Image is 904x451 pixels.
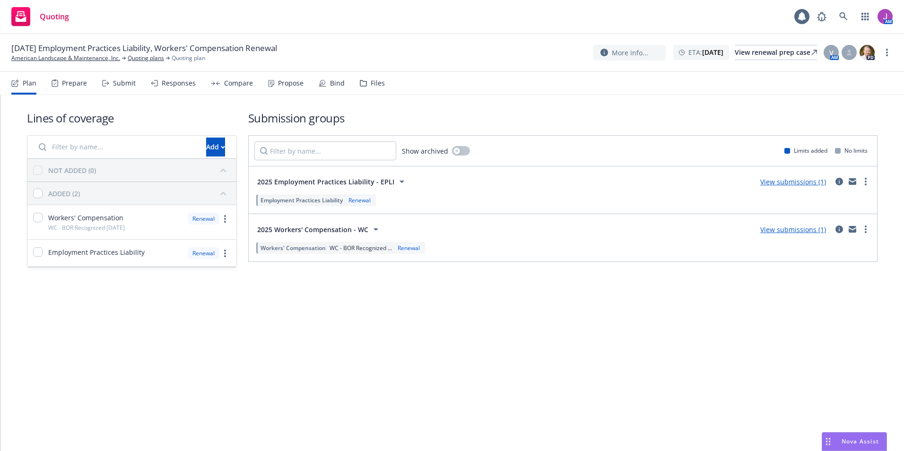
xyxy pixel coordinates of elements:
h1: Submission groups [248,110,878,126]
a: View submissions (1) [760,225,826,234]
span: Quoting [40,13,69,20]
div: Plan [23,79,36,87]
img: photo [878,9,893,24]
span: V [829,48,834,58]
h1: Lines of coverage [27,110,237,126]
div: Submit [113,79,136,87]
span: [DATE] Employment Practices Liability, Workers' Compensation Renewal [11,43,277,54]
span: Nova Assist [842,437,879,445]
span: WC - BOR Recognized ... [330,244,392,252]
a: more [219,213,231,225]
span: Workers' Compensation [48,213,123,223]
a: Quoting plans [128,54,164,62]
img: photo [860,45,875,60]
span: WC - BOR Recognized [DATE] [48,224,125,232]
button: Nova Assist [822,432,887,451]
button: 2025 Workers' Compensation - WC [254,220,384,239]
a: more [219,248,231,259]
div: Propose [278,79,304,87]
span: More info... [612,48,648,58]
span: Quoting plan [172,54,205,62]
button: 2025 Employment Practices Liability - EPLI [254,172,410,191]
a: mail [847,176,858,187]
span: ETA : [688,47,723,57]
a: Quoting [8,3,73,30]
strong: [DATE] [702,48,723,57]
div: Renewal [396,244,422,252]
span: Employment Practices Liability [261,196,343,204]
button: Add [206,138,225,156]
a: more [860,176,871,187]
input: Filter by name... [33,138,200,156]
div: Renewal [347,196,373,204]
div: Files [371,79,385,87]
a: View submissions (1) [760,177,826,186]
div: No limits [835,147,868,155]
span: 2025 Workers' Compensation - WC [257,225,368,234]
a: more [860,224,871,235]
a: American Landscape & Maintenance, Inc. [11,54,120,62]
div: Compare [224,79,253,87]
button: More info... [593,45,666,61]
div: NOT ADDED (0) [48,165,96,175]
button: ADDED (2) [48,186,231,201]
div: Limits added [784,147,827,155]
span: 2025 Employment Practices Liability - EPLI [257,177,394,187]
div: Renewal [188,213,219,225]
input: Filter by name... [254,141,396,160]
span: Workers' Compensation [261,244,326,252]
a: Switch app [856,7,875,26]
a: circleInformation [834,176,845,187]
div: ADDED (2) [48,189,80,199]
div: Renewal [188,247,219,259]
div: Bind [330,79,345,87]
a: Report a Bug [812,7,831,26]
a: View renewal prep case [735,45,817,60]
a: more [881,47,893,58]
a: Search [834,7,853,26]
a: mail [847,224,858,235]
button: NOT ADDED (0) [48,163,231,178]
span: Show archived [402,146,448,156]
span: Employment Practices Liability [48,247,145,257]
div: Responses [162,79,196,87]
a: circleInformation [834,224,845,235]
div: Drag to move [822,433,834,451]
div: Prepare [62,79,87,87]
